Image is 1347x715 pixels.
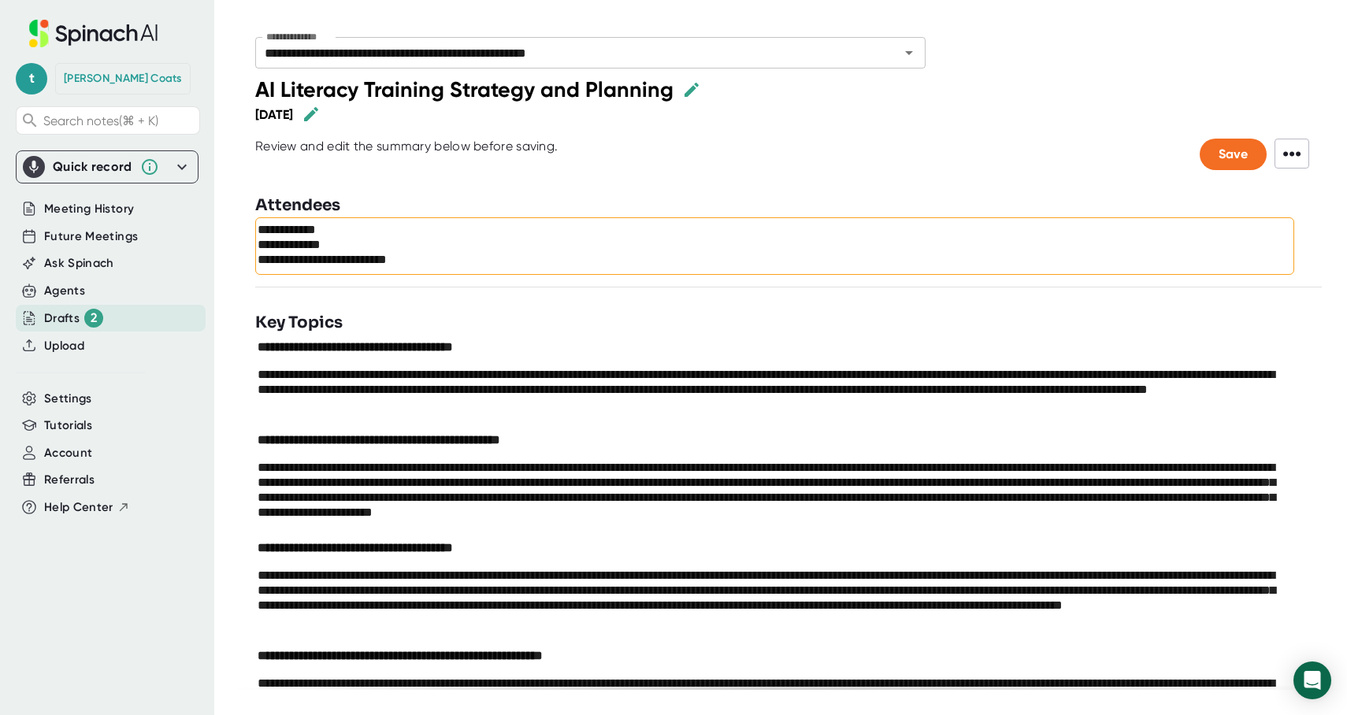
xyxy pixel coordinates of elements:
[44,254,114,272] button: Ask Spinach
[44,417,92,435] button: Tutorials
[53,159,132,175] div: Quick record
[1275,139,1309,169] span: •••
[898,42,920,64] button: Open
[23,151,191,183] div: Quick record
[255,107,293,122] div: [DATE]
[44,498,130,517] button: Help Center
[255,139,558,170] div: Review and edit the summary below before saving.
[255,76,673,102] div: AI Literacy Training Strategy and Planning
[44,200,134,218] button: Meeting History
[44,309,103,328] div: Drafts
[1200,139,1267,170] button: Save
[43,113,158,128] span: Search notes (⌘ + K)
[255,194,340,217] h3: Attendees
[44,444,92,462] button: Account
[84,309,103,328] div: 2
[44,282,85,300] button: Agents
[44,390,92,408] button: Settings
[44,498,113,517] span: Help Center
[44,337,84,355] button: Upload
[64,72,182,86] div: Teresa Coats
[44,309,103,328] button: Drafts 2
[255,311,343,335] h3: Key Topics
[44,228,138,246] button: Future Meetings
[16,63,47,94] span: t
[44,471,95,489] button: Referrals
[1293,661,1331,699] div: Open Intercom Messenger
[1219,146,1248,161] span: Save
